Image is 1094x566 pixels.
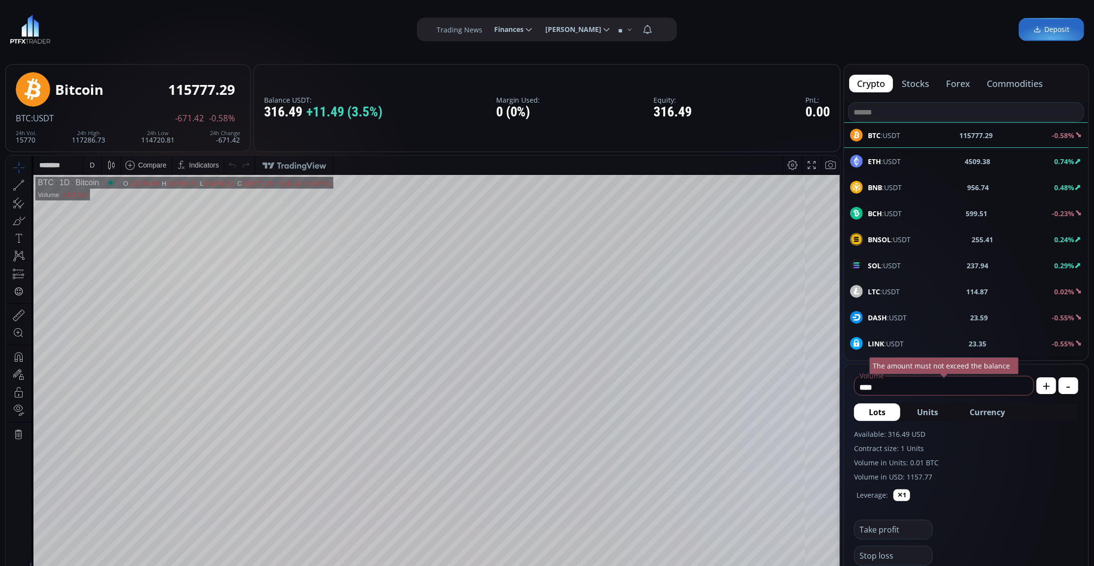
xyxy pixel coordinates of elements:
div: Volume [32,35,53,43]
label: Volume in Units: 0.01 BTC [854,457,1078,468]
span: :USDT [868,260,901,271]
div: −1011.67 (−0.87%) [269,24,324,31]
button: - [1059,377,1078,394]
b: -0.55% [1052,339,1074,348]
b: 255.41 [972,234,993,245]
div:  [9,131,17,141]
span: :USDT [31,113,54,124]
div: 316.49 [653,105,692,120]
span: +11.49 (3.5%) [306,105,383,120]
label: Contract size: 1 Units [854,443,1078,453]
span: :USDT [868,208,902,219]
button: ✕1 [893,489,910,501]
span: :USDT [868,156,901,167]
b: 23.59 [971,312,988,323]
div: 3m [64,431,73,439]
div: 1D [48,23,63,31]
div: Bitcoin [55,82,103,97]
label: Equity: [653,96,692,104]
div: 1y [50,431,57,439]
b: BNSOL [868,235,891,244]
button: Lots [854,403,900,421]
span: Units [917,406,938,418]
div: Hide Drawings Toolbar [23,402,27,416]
div: 24h Vol. [16,130,36,136]
b: BCH [868,209,882,218]
div: Indicators [183,5,213,13]
b: LTC [868,287,880,296]
label: Balance USDT: [264,96,383,104]
label: Trading News [437,25,482,35]
span: Deposit [1034,25,1069,35]
button: 19:36:30 (UTC) [719,425,773,444]
div: 0 (0%) [496,105,540,120]
div: Toggle Auto Scale [812,425,832,444]
div: 115777.29 [237,24,266,31]
label: Leverage: [857,490,888,500]
span: Finances [487,20,524,39]
span: :USDT [868,182,902,193]
button: stocks [894,75,937,92]
div: 15770 [16,130,36,143]
button: + [1036,377,1056,394]
span: Lots [869,406,886,418]
div: 24h Low [141,130,175,136]
div: Market open [100,23,109,31]
span: [PERSON_NAME] [538,20,601,39]
b: ETH [868,157,881,166]
button: crypto [849,75,893,92]
div: -671.42 [210,130,240,143]
label: Margin Used: [496,96,540,104]
b: 0.02% [1054,287,1074,296]
div: 316.49 [264,105,383,120]
div: The amount must not exceed the balance [869,357,1019,374]
b: -0.55% [1052,313,1074,322]
b: 237.94 [967,260,988,271]
div: 14.171K [57,35,81,43]
div: 1d [111,431,119,439]
div: O [117,24,122,31]
div: 24h High [72,130,105,136]
span: BTC [16,113,31,124]
button: Currency [955,403,1020,421]
span: 19:36:30 (UTC) [722,431,769,439]
div: D [84,5,89,13]
div: 114720.81 [198,24,228,31]
button: commodities [979,75,1051,92]
button: forex [938,75,978,92]
div: Toggle Log Scale [796,425,812,444]
div: Bitcoin [63,23,93,31]
div: log [799,431,809,439]
div: 0.00 [805,105,830,120]
div: 24h Change [210,130,240,136]
b: 23.35 [969,339,987,349]
a: Deposit [1019,18,1084,41]
b: 0.24% [1054,235,1074,244]
div: 1m [80,431,89,439]
label: Available: 316.49 USD [854,429,1078,439]
div: Compare [132,5,161,13]
div: L [194,24,198,31]
label: PnL: [805,96,830,104]
span: Currency [970,406,1005,418]
b: 599.51 [966,208,988,219]
div: 117286.73 [72,130,105,143]
b: SOL [868,261,881,270]
div: Toggle Percentage [782,425,796,444]
span: :USDT [868,312,907,323]
span: :USDT [868,339,904,349]
div: 5d [97,431,105,439]
b: 0.29% [1054,261,1074,270]
div: 114720.81 [141,130,175,143]
b: BNB [868,183,882,192]
div: 115777.29 [168,82,235,97]
span: :USDT [868,234,911,245]
button: Units [902,403,953,421]
div: H [156,24,161,31]
label: Volume in USD: 1157.77 [854,472,1078,482]
div: 117286.73 [161,24,191,31]
img: LOGO [10,15,51,44]
b: 956.74 [967,182,989,193]
div: 5y [35,431,43,439]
